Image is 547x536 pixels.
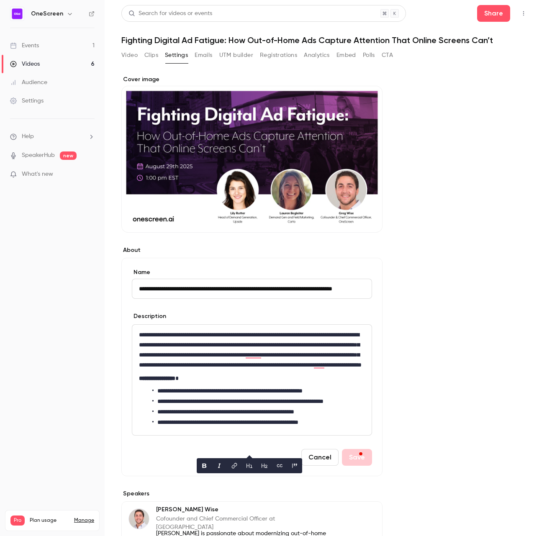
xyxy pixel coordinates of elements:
[10,97,44,105] div: Settings
[213,459,226,472] button: italic
[198,459,211,472] button: bold
[31,10,63,18] h6: OneScreen
[477,5,510,22] button: Share
[132,325,372,435] div: editor
[121,75,383,84] label: Cover image
[301,449,339,466] button: Cancel
[132,325,372,435] div: To enrich screen reader interactions, please activate Accessibility in Grammarly extension settings
[129,509,149,529] img: Greg Wise
[382,49,393,62] button: CTA
[22,170,53,179] span: What's new
[144,49,158,62] button: Clips
[132,268,372,277] label: Name
[121,75,383,233] section: Cover image
[10,41,39,50] div: Events
[304,49,330,62] button: Analytics
[260,49,297,62] button: Registrations
[22,151,55,160] a: SpeakerHub
[121,246,383,254] label: About
[60,151,77,160] span: new
[517,7,530,20] button: Top Bar Actions
[10,7,24,21] img: OneScreen
[30,517,69,524] span: Plan usage
[10,132,95,141] li: help-dropdown-opener
[132,312,166,321] label: Description
[128,9,212,18] div: Search for videos or events
[132,324,372,436] section: description
[121,490,383,498] label: Speakers
[10,78,47,87] div: Audience
[195,49,212,62] button: Emails
[10,60,40,68] div: Videos
[85,171,95,178] iframe: Noticeable Trigger
[156,505,328,514] p: [PERSON_NAME] Wise
[228,459,241,472] button: link
[165,49,188,62] button: Settings
[288,459,301,472] button: blockquote
[10,515,25,526] span: Pro
[121,49,138,62] button: Video
[22,132,34,141] span: Help
[74,517,94,524] a: Manage
[121,35,530,45] h1: Fighting Digital Ad Fatigue: How Out-of-Home Ads Capture Attention That Online Screens Can’t
[363,49,375,62] button: Polls
[336,49,356,62] button: Embed
[156,515,328,531] p: Cofounder and Chief Commercial Officer at [GEOGRAPHIC_DATA]
[219,49,253,62] button: UTM builder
